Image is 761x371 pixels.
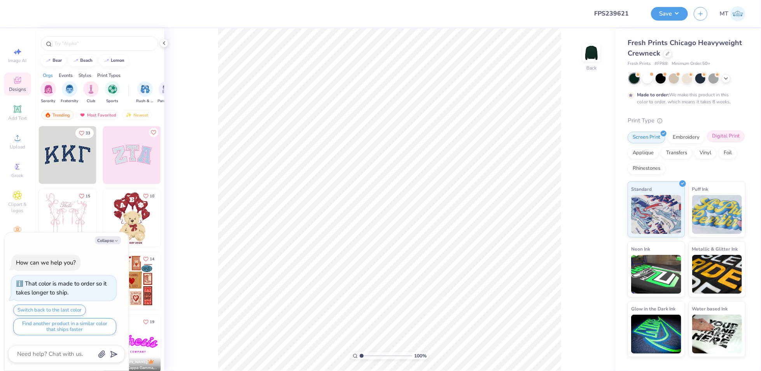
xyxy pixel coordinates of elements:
[584,45,599,61] img: Back
[16,259,76,266] div: How can we help you?
[75,191,94,201] button: Like
[692,315,742,354] img: Water based Ink
[149,128,158,137] button: Like
[96,126,154,184] img: edfb13fc-0e43-44eb-bea2-bf7fc0dd67f9
[44,85,53,94] img: Sorority Image
[61,98,79,104] span: Fraternity
[41,55,66,66] button: bear
[80,58,93,63] div: beach
[126,112,132,118] img: Newest.gif
[720,9,728,18] span: MT
[692,185,709,193] span: Puff Ink
[631,195,681,234] img: Standard
[95,236,121,244] button: Collapse
[668,132,705,143] div: Embroidery
[73,58,79,63] img: trend_line.gif
[10,144,25,150] span: Upload
[83,81,99,104] button: filter button
[103,252,161,310] img: 6de2c09e-6ade-4b04-8ea6-6dac27e4729e
[83,81,99,104] div: filter for Club
[140,254,158,264] button: Like
[111,58,125,63] div: lemon
[97,72,121,79] div: Print Types
[41,98,56,104] span: Sorority
[136,81,154,104] div: filter for Rush & Bid
[661,147,692,159] div: Transfers
[631,315,681,354] img: Glow in the Dark Ink
[8,115,27,121] span: Add Text
[628,147,659,159] div: Applique
[76,110,120,120] div: Most Favorited
[672,61,710,67] span: Minimum Order: 50 +
[140,317,158,327] button: Like
[87,98,95,104] span: Club
[720,6,745,21] a: MT
[107,98,119,104] span: Sports
[631,245,650,253] span: Neon Ink
[692,305,728,313] span: Water based Ink
[86,194,90,198] span: 15
[157,81,175,104] div: filter for Parent's Weekend
[160,252,218,310] img: b0e5e834-c177-467b-9309-b33acdc40f03
[162,85,171,94] img: Parent's Weekend Image
[692,195,742,234] img: Puff Ink
[157,81,175,104] button: filter button
[40,81,56,104] button: filter button
[150,257,154,261] span: 14
[150,194,154,198] span: 10
[631,305,675,313] span: Glow in the Dark Ink
[61,81,79,104] button: filter button
[140,191,158,201] button: Like
[115,365,157,371] span: Kappa Kappa Gamma, [GEOGRAPHIC_DATA][US_STATE]
[40,81,56,104] div: filter for Sorority
[160,126,218,184] img: 5ee11766-d822-42f5-ad4e-763472bf8dcf
[695,147,716,159] div: Vinyl
[54,40,153,47] input: Try "Alpha"
[122,110,152,120] div: Newest
[160,189,218,247] img: e74243e0-e378-47aa-a400-bc6bcb25063a
[628,61,651,67] span: Fresh Prints
[586,64,597,71] div: Back
[45,58,51,63] img: trend_line.gif
[59,72,73,79] div: Events
[65,85,74,94] img: Fraternity Image
[628,38,742,58] span: Fresh Prints Chicago Heavyweight Crewneck
[12,172,24,179] span: Greek
[157,98,175,104] span: Parent's Weekend
[628,132,665,143] div: Screen Print
[16,280,107,296] div: That color is made to order so it takes longer to ship.
[96,189,154,247] img: d12a98c7-f0f7-4345-bf3a-b9f1b718b86e
[692,255,742,294] img: Metallic & Glitter Ink
[75,128,94,138] button: Like
[730,6,745,21] img: Michelle Tapire
[68,55,96,66] button: beach
[79,112,86,118] img: most_fav.gif
[105,81,120,104] div: filter for Sports
[103,126,161,184] img: 9980f5e8-e6a1-4b4a-8839-2b0e9349023c
[105,81,120,104] button: filter button
[631,255,681,294] img: Neon Ink
[45,112,51,118] img: trending.gif
[654,61,668,67] span: # FP88
[637,91,733,105] div: We make this product in this color to order, which means it takes 8 weeks.
[150,320,154,324] span: 19
[41,110,73,120] div: Trending
[103,189,161,247] img: 587403a7-0594-4a7f-b2bd-0ca67a3ff8dd
[86,131,90,135] span: 33
[9,57,27,64] span: Image AI
[148,358,154,364] img: topCreatorCrown.gif
[588,6,645,21] input: Untitled Design
[9,86,26,92] span: Designs
[43,72,53,79] div: Orgs
[115,359,148,365] span: [PERSON_NAME]
[4,201,31,214] span: Clipart & logos
[39,126,96,184] img: 3b9aba4f-e317-4aa7-a679-c95a879539bd
[53,58,62,63] div: bear
[79,72,91,79] div: Styles
[719,147,737,159] div: Foil
[628,163,665,174] div: Rhinestones
[136,81,154,104] button: filter button
[13,318,116,335] button: Find another product in a similar color that ships faster
[87,85,95,94] img: Club Image
[99,55,128,66] button: lemon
